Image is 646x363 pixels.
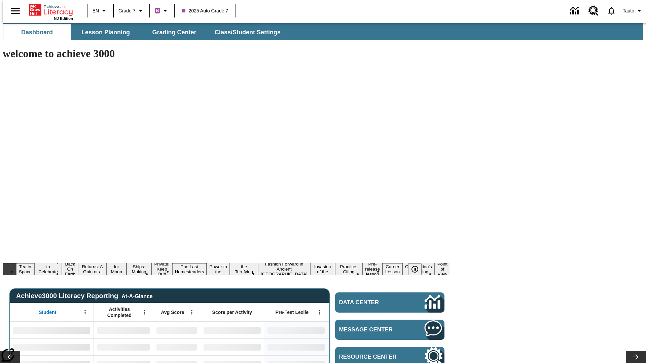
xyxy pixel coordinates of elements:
[310,258,335,280] button: Slide 12 The Invasion of the Free CD
[151,260,172,278] button: Slide 7 Private! Keep Out!
[215,29,281,36] span: Class/Student Settings
[39,309,56,315] span: Student
[335,292,444,313] a: Data Center
[72,24,139,40] button: Lesson Planning
[435,260,450,278] button: Slide 17 Point of View
[408,263,422,275] button: Pause
[21,29,53,36] span: Dashboard
[29,2,73,21] div: Home
[161,309,184,315] span: Avg Score
[315,307,325,317] button: Open Menu
[116,5,147,17] button: Grade: Grade 7, Select a grade
[207,258,230,280] button: Slide 9 Solar Power to the People
[16,263,34,275] button: Slide 1 Tea in Space
[626,351,646,363] button: Lesson carousel, Next
[118,7,136,14] span: Grade 7
[107,258,127,280] button: Slide 5 Time for Moon Rules?
[383,263,402,275] button: Slide 15 Career Lesson
[54,16,73,21] span: NJ Edition
[339,326,404,333] span: Message Center
[212,309,252,315] span: Score per Activity
[402,258,435,280] button: Slide 16 The Constitution's Balancing Act
[230,258,258,280] button: Slide 10 Attack of the Terrifying Tomatoes
[141,24,208,40] button: Grading Center
[152,5,172,17] button: Boost Class color is purple. Change class color
[16,292,153,300] span: Achieve3000 Literacy Reporting
[339,354,404,360] span: Resource Center
[80,307,90,317] button: Open Menu
[3,23,643,40] div: SubNavbar
[584,2,603,20] a: Resource Center, Will open in new tab
[153,322,200,338] div: No Data,
[97,306,142,318] span: Activities Completed
[209,24,286,40] button: Class/Student Settings
[152,29,196,36] span: Grading Center
[34,258,62,280] button: Slide 2 Get Ready to Celebrate Juneteenth!
[623,7,634,14] span: Tauto
[182,7,228,14] span: 2025 Auto Grade 7
[94,338,153,355] div: No Data,
[335,258,363,280] button: Slide 13 Mixed Practice: Citing Evidence
[276,309,309,315] span: Pre-Test Lexile
[339,299,402,306] span: Data Center
[3,47,450,60] h1: welcome to achieve 3000
[172,263,207,275] button: Slide 8 The Last Homesteaders
[187,307,197,317] button: Open Menu
[78,258,106,280] button: Slide 4 Free Returns: A Gain or a Drain?
[3,24,287,40] div: SubNavbar
[62,260,78,278] button: Slide 3 Back On Earth
[258,260,310,278] button: Slide 11 Fashion Forward in Ancient Rome
[127,258,152,280] button: Slide 6 Cruise Ships: Making Waves
[89,5,111,17] button: Language: EN, Select a language
[5,1,25,21] button: Open side menu
[140,307,150,317] button: Open Menu
[29,3,73,16] a: Home
[93,7,99,14] span: EN
[620,5,646,17] button: Profile/Settings
[81,29,130,36] span: Lesson Planning
[335,320,444,340] a: Message Center
[566,2,584,20] a: Data Center
[362,260,383,278] button: Slide 14 Pre-release lesson
[121,292,152,299] div: At-A-Glance
[94,322,153,338] div: No Data,
[3,24,71,40] button: Dashboard
[153,338,200,355] div: No Data,
[156,6,159,15] span: B
[603,2,620,19] a: Notifications
[408,263,428,275] div: Pause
